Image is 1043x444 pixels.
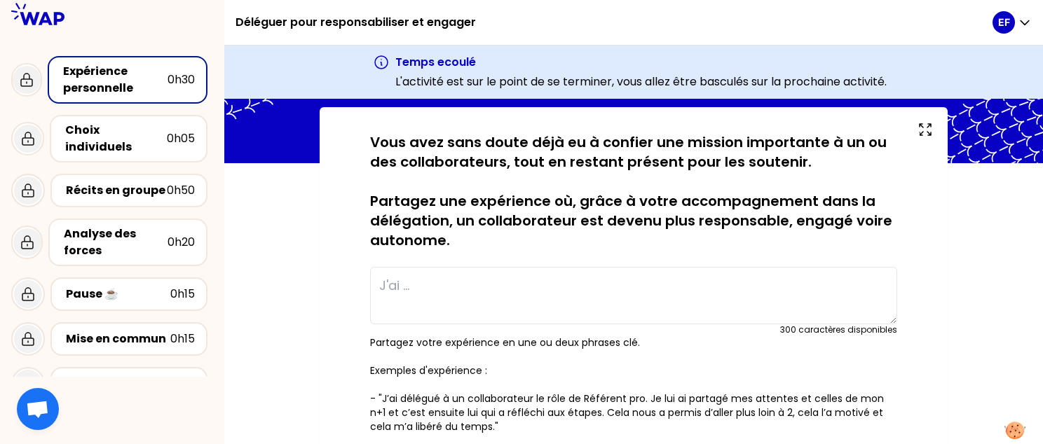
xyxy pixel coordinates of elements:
[170,375,195,392] div: 0h15
[167,130,195,147] div: 0h05
[993,11,1032,34] button: EF
[998,15,1010,29] p: EF
[66,286,170,303] div: Pause ☕️
[170,331,195,347] div: 0h15
[63,63,168,97] div: Expérience personnelle
[65,122,167,155] div: Choix individuels
[66,331,170,347] div: Mise en commun
[168,234,195,251] div: 0h20
[168,71,195,88] div: 0h30
[170,286,195,303] div: 0h15
[66,182,167,199] div: Récits en groupe
[370,132,897,250] p: Vous avez sans doute déjà eu à confier une mission importante à un ou des collaborateurs, tout en...
[395,54,887,71] h3: Temps ecoulé
[395,74,887,90] p: L'activité est sur le point de se terminer, vous allez être basculés sur la prochaine activité.
[167,182,195,199] div: 0h50
[17,388,59,430] div: Ouvrir le chat
[780,324,897,335] div: 300 caractères disponibles
[66,375,170,392] div: Inspiration
[64,226,168,259] div: Analyse des forces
